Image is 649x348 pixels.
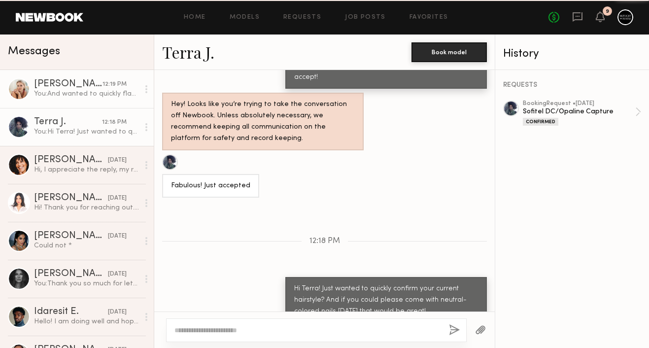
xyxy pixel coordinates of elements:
div: History [503,48,641,60]
div: [DATE] [108,156,127,165]
a: Terra J. [162,41,214,63]
a: Job Posts [345,14,386,21]
div: [DATE] [108,232,127,241]
a: Models [230,14,260,21]
a: Favorites [410,14,448,21]
div: Hey! Looks like you’re trying to take the conversation off Newbook. Unless absolutely necessary, ... [171,99,355,144]
div: [DATE] [108,270,127,279]
div: [PERSON_NAME] [34,231,108,241]
div: Could not * [34,241,139,250]
div: I'll share a call sheet [DATE] with more details once you accept! [294,61,478,83]
a: Requests [283,14,321,21]
div: Idaresit E. [34,307,108,317]
div: 12:18 PM [102,118,127,127]
div: Terra J. [34,117,102,127]
div: Hello! I am doing well and hope the same for you. I can also confirm that I am interested and ava... [34,317,139,326]
button: Book model [411,42,487,62]
div: [PERSON_NAME] [34,79,102,89]
div: [PERSON_NAME] [34,269,108,279]
div: You: Thank you so much for letting me know! [34,279,139,288]
div: 12:19 PM [102,80,127,89]
div: [DATE] [108,194,127,203]
a: Home [184,14,206,21]
div: [DATE] [108,308,127,317]
div: You: And wanted to quickly flag- if you could please come with neutral-colored nails [DATE] that ... [34,89,139,99]
div: REQUESTS [503,82,641,89]
div: 9 [606,9,609,14]
div: [PERSON_NAME] [34,193,108,203]
a: bookingRequest •[DATE]Sofitel DC/Opaline CaptureConfirmed [523,101,641,126]
div: Hi Terra! Just wanted to quickly confirm your current hairstyle? And if you could please come wit... [294,283,478,317]
div: Hi, I appreciate the reply, my rate is $120 hourly for this kind of shoot, $500 doesn’t quite cov... [34,165,139,174]
div: You: Hi Terra! Just wanted to quickly confirm your current hairstyle? And if you could please com... [34,127,139,137]
div: Hi! Thank you for reaching out. What time would the photoshoot be at? Is this a paid opportunity? [34,203,139,212]
div: booking Request • [DATE] [523,101,635,107]
div: Fabulous! Just accepted [171,180,250,192]
div: Sofitel DC/Opaline Capture [523,107,635,116]
div: [PERSON_NAME] [34,155,108,165]
span: 12:18 PM [309,237,340,245]
div: Confirmed [523,118,558,126]
a: Book model [411,47,487,56]
span: Messages [8,46,60,57]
